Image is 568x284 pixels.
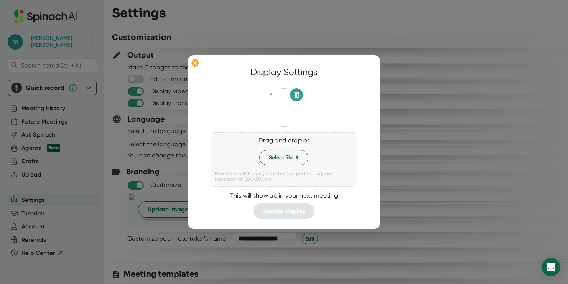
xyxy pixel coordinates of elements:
img: 61beb690-f036-45f6-961f-b4406be0be2f [265,88,303,127]
div: Open Intercom Messenger [542,258,560,276]
div: Display Settings [250,65,318,79]
div: This will show up in your next meeting [230,192,338,200]
div: Max file size 3 MB. Images will be cropped to a square (resolution of 500x500px) [215,171,353,182]
button: Update display [254,203,315,219]
span: Update display [263,207,306,215]
div: Drag and drop or [258,137,310,144]
span: Select file [269,154,299,162]
button: Select file [260,150,309,165]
